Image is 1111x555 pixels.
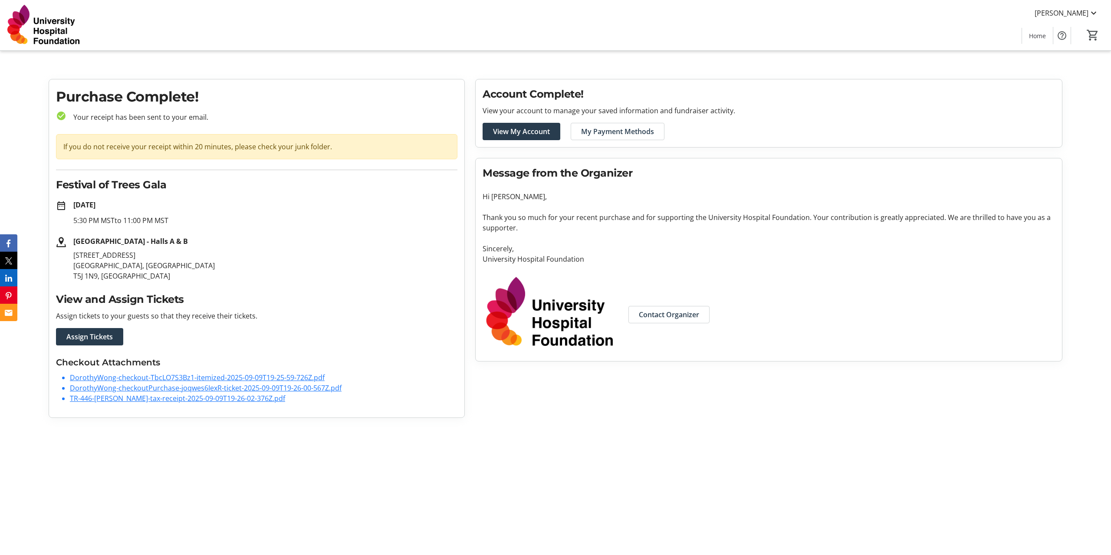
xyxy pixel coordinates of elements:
[56,111,66,121] mat-icon: check_circle
[56,86,457,107] h1: Purchase Complete!
[66,112,457,122] p: Your receipt has been sent to your email.
[483,123,560,140] a: View My Account
[628,306,710,323] a: Contact Organizer
[66,332,113,342] span: Assign Tickets
[73,215,457,226] p: 5:30 PM MST to 11:00 PM MST
[1028,6,1106,20] button: [PERSON_NAME]
[56,134,457,159] div: If you do not receive your receipt within 20 minutes, please check your junk folder.
[70,383,342,393] a: DorothyWong-checkoutPurchase-joqwes6IexR-ticket-2025-09-09T19-26-00-567Z.pdf
[483,254,1055,264] p: University Hospital Foundation
[483,86,1055,102] h2: Account Complete!
[483,191,1055,202] p: Hi [PERSON_NAME],
[571,123,664,140] a: My Payment Methods
[73,200,95,210] strong: [DATE]
[56,328,123,345] a: Assign Tickets
[581,126,654,137] span: My Payment Methods
[56,292,457,307] h2: View and Assign Tickets
[493,126,550,137] span: View My Account
[56,200,66,211] mat-icon: date_range
[56,177,457,193] h2: Festival of Trees Gala
[70,394,285,403] a: TR-446-[PERSON_NAME]-tax-receipt-2025-09-09T19-26-02-376Z.pdf
[1085,27,1101,43] button: Cart
[73,250,457,281] p: [STREET_ADDRESS] [GEOGRAPHIC_DATA], [GEOGRAPHIC_DATA] T5J 1N9, [GEOGRAPHIC_DATA]
[483,165,1055,181] h2: Message from the Organizer
[483,105,1055,116] p: View your account to manage your saved information and fundraiser activity.
[1022,28,1053,44] a: Home
[70,373,325,382] a: DorothyWong-checkout-TbcLO7S3Bz1-itemized-2025-09-09T19-25-59-726Z.pdf
[1035,8,1088,18] span: [PERSON_NAME]
[73,236,188,246] strong: [GEOGRAPHIC_DATA] - Halls A & B
[483,212,1055,233] p: Thank you so much for your recent purchase and for supporting the University Hospital Foundation....
[639,309,699,320] span: Contact Organizer
[56,356,457,369] h3: Checkout Attachments
[483,243,1055,254] p: Sincerely,
[483,275,618,351] img: University Hospital Foundation logo
[5,3,82,47] img: University Hospital Foundation's Logo
[1053,27,1071,44] button: Help
[1029,31,1046,40] span: Home
[56,311,457,321] p: Assign tickets to your guests so that they receive their tickets.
